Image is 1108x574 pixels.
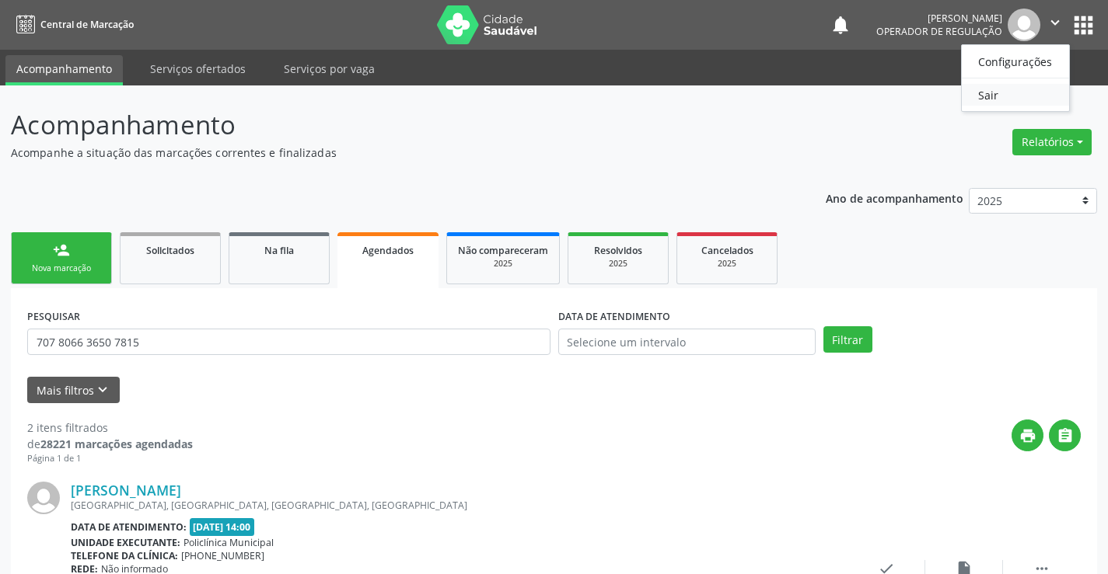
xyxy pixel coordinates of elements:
[27,482,60,514] img: img
[876,12,1002,25] div: [PERSON_NAME]
[27,377,120,404] button: Mais filtroskeyboard_arrow_down
[11,144,771,161] p: Acompanhe a situação das marcações correntes e finalizadas
[962,84,1069,106] a: Sair
[701,244,753,257] span: Cancelados
[1019,427,1036,444] i: print
[1040,9,1070,41] button: 
[71,536,180,549] b: Unidade executante:
[1057,427,1074,444] i: 
[94,381,111,398] i: keyboard_arrow_down
[273,55,386,82] a: Serviços por vaga
[71,520,187,534] b: Data de atendimento:
[558,329,816,355] input: Selecione um intervalo
[71,482,181,499] a: [PERSON_NAME]
[458,244,548,257] span: Não compareceram
[1008,9,1040,41] img: img
[190,518,255,536] span: [DATE] 14:00
[71,499,848,512] div: [GEOGRAPHIC_DATA], [GEOGRAPHIC_DATA], [GEOGRAPHIC_DATA], [GEOGRAPHIC_DATA]
[11,106,771,144] p: Acompanhamento
[688,258,766,270] div: 2025
[5,55,123,85] a: Acompanhamento
[27,436,193,452] div: de
[53,242,70,259] div: person_add
[71,549,178,562] b: Telefone da clínica:
[27,452,193,465] div: Página 1 de 1
[830,14,851,36] button: notifications
[594,244,642,257] span: Resolvidos
[27,304,80,329] label: PESQUISAR
[181,549,264,562] span: [PHONE_NUMBER]
[961,44,1070,112] ul: 
[27,329,551,355] input: Nome, CNS
[823,326,872,353] button: Filtrar
[1047,14,1064,31] i: 
[1049,419,1081,451] button: 
[1012,419,1043,451] button: print
[362,244,414,257] span: Agendados
[23,263,100,274] div: Nova marcação
[264,244,294,257] span: Na fila
[40,18,134,31] span: Central de Marcação
[1070,12,1097,39] button: apps
[558,304,670,329] label: DATA DE ATENDIMENTO
[11,12,134,37] a: Central de Marcação
[876,25,1002,38] span: Operador de regulação
[1012,129,1092,155] button: Relatórios
[40,437,193,451] strong: 28221 marcações agendadas
[826,188,963,207] p: Ano de acompanhamento
[146,244,194,257] span: Solicitados
[27,419,193,436] div: 2 itens filtrados
[579,258,657,270] div: 2025
[139,55,257,82] a: Serviços ofertados
[962,50,1069,72] a: Configurações
[184,536,274,549] span: Policlínica Municipal
[458,258,548,270] div: 2025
